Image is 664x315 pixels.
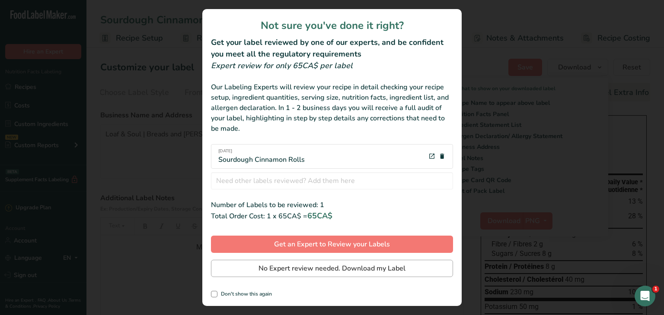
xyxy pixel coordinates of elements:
h2: Get your label reviewed by one of our experts, and be confident you meet all the regulatory requi... [211,37,453,60]
h1: Not sure you've done it right? [211,18,453,33]
input: Need other labels reviewed? Add them here [211,172,453,189]
iframe: Intercom live chat [635,286,655,306]
span: 1 [652,286,659,293]
span: [DATE] [218,148,305,154]
button: Get an Expert to Review your Labels [211,236,453,253]
div: Sourdough Cinnamon Rolls [218,148,305,165]
div: Number of Labels to be reviewed: 1 [211,200,453,210]
button: No Expert review needed. Download my Label [211,260,453,277]
span: Get an Expert to Review your Labels [274,239,390,249]
span: 65CA$ [307,211,332,221]
div: Expert review for only 65CA$ per label [211,60,453,72]
div: Total Order Cost: 1 x 65CA$ = [211,210,453,222]
span: No Expert review needed. Download my Label [259,263,405,274]
div: Our Labeling Experts will review your recipe in detail checking your recipe setup, ingredient qua... [211,82,453,134]
span: Don't show this again [217,291,272,297]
